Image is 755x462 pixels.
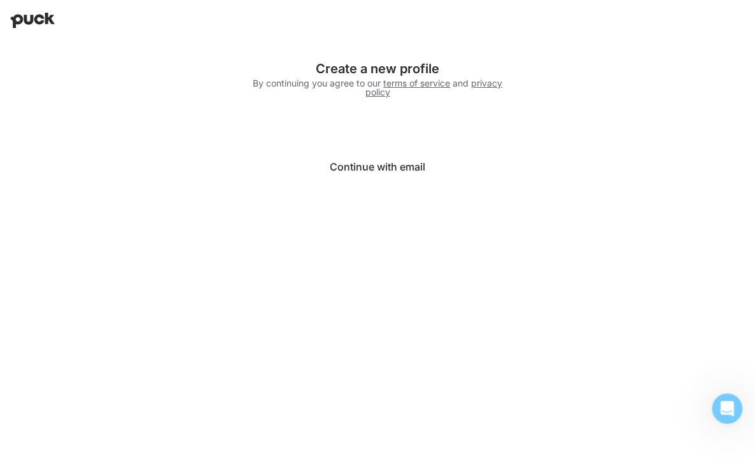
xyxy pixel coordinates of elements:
img: Puck home [10,13,55,28]
button: Continue with email [250,151,505,182]
div: Create a new profile [253,61,502,76]
div: By continuing you agree to our and [253,79,502,97]
iframe: Intercom live chat [712,393,742,424]
a: privacy policy [365,78,503,97]
a: terms of service [383,78,450,88]
iframe: Sign in with Google Button [244,116,511,144]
